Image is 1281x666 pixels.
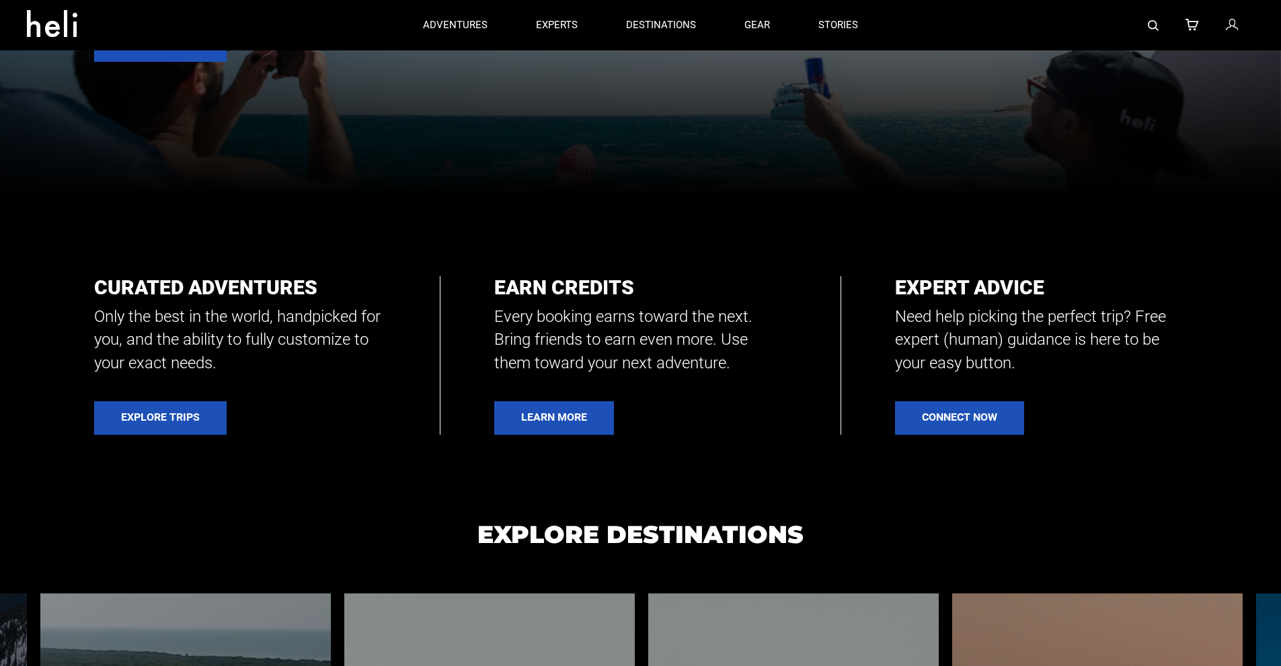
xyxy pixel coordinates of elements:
[895,401,1024,435] a: Connect Now
[1148,20,1159,31] img: search-bar-icon.svg
[626,18,696,32] p: destinations
[423,18,488,32] p: adventures
[494,276,786,298] h2: Earn Credits
[536,18,578,32] p: experts
[895,305,1187,374] p: Need help picking the perfect trip? Free expert (human) guidance is here to be your easy button.
[94,276,386,298] h2: Curated Adventures
[895,276,1187,298] h2: Expert Advice
[94,305,386,374] p: Only the best in the world, handpicked for you, and the ability to fully customize to your exact ...
[94,401,227,435] a: Explore Trips
[494,401,614,435] a: Learn More
[494,305,786,374] p: Every booking earns toward the next. Bring friends to earn even more. Use them toward your next a...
